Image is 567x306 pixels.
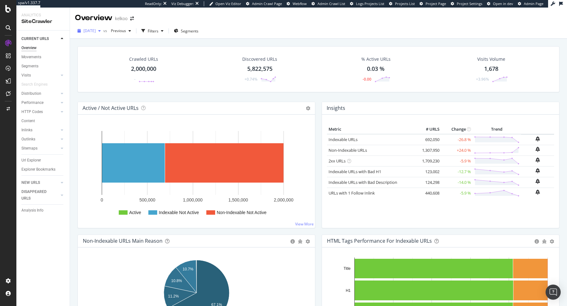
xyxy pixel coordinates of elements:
span: Project Settings [457,1,482,6]
div: Discovered URLs [242,56,277,62]
div: arrow-right-arrow-left [130,16,134,21]
a: Url Explorer [21,157,65,164]
td: -26.8 % [441,134,472,145]
a: Indexable URLs [329,137,358,142]
span: Projects List [395,1,415,6]
div: 0.03 % [367,65,385,73]
th: Change [441,125,472,134]
div: bell-plus [535,147,540,152]
div: Search Engines [21,81,48,88]
svg: A chart. [83,125,310,223]
a: Indexable URLs with Bad H1 [329,169,381,174]
a: Open Viz Editor [209,1,241,6]
div: Viz Debugger: [171,1,194,6]
text: 10.7% [183,267,193,271]
div: Visits Volume [477,56,505,62]
a: Segments [21,63,65,70]
div: SiteCrawler [21,18,65,25]
h4: Active / Not Active URLs [83,104,139,112]
div: bug [542,239,547,244]
div: kelkoo [115,15,128,22]
i: Options [306,106,310,110]
a: NEW URLS [21,179,59,186]
a: URLs with 1 Follow Inlink [329,190,375,196]
div: bell-plus [535,179,540,184]
div: Distribution [21,90,41,97]
div: HTML Tags Performance for Indexable URLs [327,238,432,244]
div: Visits [21,72,31,79]
div: 1,678 [484,65,498,73]
a: Admin Crawl Page [246,1,282,6]
span: Segments [181,28,198,34]
div: Open Intercom Messenger [546,285,561,300]
text: 0 [101,197,103,202]
span: Admin Page [524,1,543,6]
span: vs [103,28,108,33]
a: Inlinks [21,127,59,133]
div: Analytics [21,13,65,18]
div: Sitemaps [21,145,37,152]
span: 2025 Aug. 18th [83,28,96,33]
div: Url Explorer [21,157,41,164]
div: circle-info [535,239,539,244]
span: Open in dev [493,1,513,6]
text: 1,000,000 [183,197,203,202]
a: Overview [21,45,65,51]
div: gear [306,239,310,244]
div: bell-plus [535,157,540,162]
text: 500,000 [139,197,155,202]
a: Project Page [420,1,446,6]
div: Overview [75,13,112,23]
a: Explorer Bookmarks [21,166,65,173]
a: Sitemaps [21,145,59,152]
div: 2,000,000 [131,65,156,73]
div: +0.74% [244,76,257,82]
a: Indexable URLs with Bad Description [329,179,397,185]
td: 1,307,950 [416,145,441,156]
div: Analysis Info [21,207,43,214]
td: -14.0 % [441,177,472,188]
button: Segments [171,26,201,36]
div: bell-plus [535,136,540,141]
div: Crawled URLs [129,56,158,62]
div: bell-plus [535,190,540,195]
div: +3.96% [476,76,489,82]
a: Outlinks [21,136,59,143]
a: Distribution [21,90,59,97]
div: Filters [148,28,158,34]
a: Content [21,118,65,124]
div: bug [298,239,302,244]
a: Projects List [389,1,415,6]
a: HTTP Codes [21,109,59,115]
a: Admin Crawl List [312,1,345,6]
div: -0.00 [363,76,371,82]
a: Webflow [287,1,307,6]
div: Overview [21,45,37,51]
div: HTTP Codes [21,109,43,115]
a: Admin Page [518,1,543,6]
div: - [134,76,135,82]
div: ReadOnly: [145,1,162,6]
div: 5,822,575 [247,65,272,73]
text: 1,500,000 [228,197,248,202]
td: -5.9 % [441,188,472,198]
td: 123,002 [416,166,441,177]
a: Project Settings [451,1,482,6]
a: 2xx URLs [329,158,346,164]
td: +24.0 % [441,145,472,156]
td: 124,298 [416,177,441,188]
div: NEW URLS [21,179,40,186]
div: CURRENT URLS [21,36,49,42]
a: CURRENT URLS [21,36,59,42]
text: 2,000,000 [274,197,293,202]
a: Logs Projects List [350,1,384,6]
td: 440,608 [416,188,441,198]
th: Trend [472,125,521,134]
span: Admin Crawl Page [252,1,282,6]
td: -5.9 % [441,156,472,166]
a: Non-Indexable URLs [329,147,367,153]
a: Open in dev [487,1,513,6]
th: Metric [327,125,416,134]
div: bell-plus [535,168,540,173]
